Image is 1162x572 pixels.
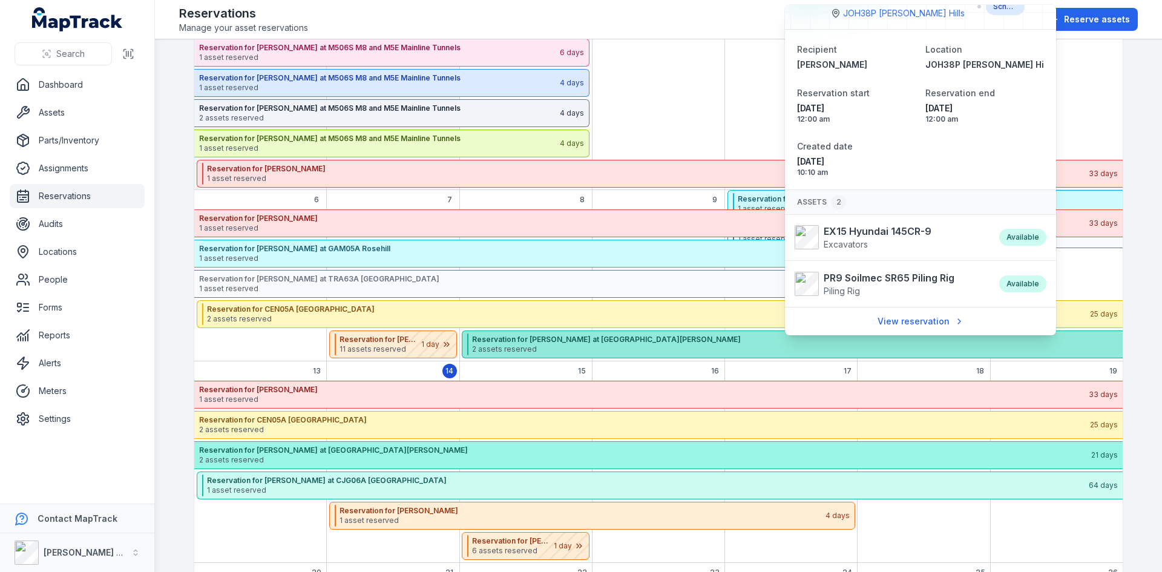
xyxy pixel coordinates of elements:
[199,274,824,284] strong: Reservation for [PERSON_NAME] at TRA63A [GEOGRAPHIC_DATA]
[10,100,145,125] a: Assets
[843,7,965,19] a: JOH38P [PERSON_NAME] Hills
[870,310,972,333] a: View reservation
[194,130,589,157] button: Reservation for [PERSON_NAME] at M506S M8 and M5E Mainline Tunnels1 asset reserved4 days
[10,156,145,180] a: Assignments
[32,7,123,31] a: MapTrack
[194,381,1123,409] button: Reservation for [PERSON_NAME]1 asset reserved33 days
[797,59,916,71] a: [PERSON_NAME]
[999,229,1046,246] div: Available
[712,195,717,205] span: 9
[199,43,559,53] strong: Reservation for [PERSON_NAME] at M506S M8 and M5E Mainline Tunnels
[199,244,824,254] strong: Reservation for [PERSON_NAME] at GAM05A Rosehill
[832,195,846,209] div: 2
[445,366,453,376] span: 14
[824,286,860,296] span: Piling Rig
[179,5,308,22] h2: Reservations
[329,502,855,530] button: Reservation for [PERSON_NAME]1 asset reserved4 days
[194,411,1123,439] button: Reservation for CEN05A [GEOGRAPHIC_DATA]2 assets reserved25 days
[925,102,1044,114] span: [DATE]
[797,141,853,151] span: Created date
[10,184,145,208] a: Reservations
[447,195,452,205] span: 7
[194,209,1123,237] button: Reservation for [PERSON_NAME]1 asset reserved33 days
[199,415,1089,425] strong: Reservation for CEN05A [GEOGRAPHIC_DATA]
[197,300,1123,328] button: Reservation for CEN05A [GEOGRAPHIC_DATA]2 assets reserved25 days
[199,143,559,153] span: 1 asset reserved
[313,366,321,376] span: 13
[580,195,585,205] span: 8
[797,114,916,124] span: 12:00 am
[207,314,1089,324] span: 2 assets reserved
[207,164,1088,174] strong: Reservation for [PERSON_NAME]
[340,516,824,525] span: 1 asset reserved
[314,195,319,205] span: 6
[197,160,1123,188] button: Reservation for [PERSON_NAME]1 asset reserved33 days
[194,99,589,127] button: Reservation for [PERSON_NAME] at M506S M8 and M5E Mainline Tunnels2 assets reserved4 days
[199,53,559,62] span: 1 asset reserved
[797,102,916,114] span: [DATE]
[10,295,145,320] a: Forms
[207,476,1088,485] strong: Reservation for [PERSON_NAME] at CJG06A [GEOGRAPHIC_DATA]
[1109,366,1117,376] span: 19
[194,39,589,67] button: Reservation for [PERSON_NAME] at M506S M8 and M5E Mainline Tunnels1 asset reserved6 days
[199,134,559,143] strong: Reservation for [PERSON_NAME] at M506S M8 and M5E Mainline Tunnels
[10,240,145,264] a: Locations
[10,128,145,153] a: Parts/Inventory
[797,88,870,98] span: Reservation start
[797,195,846,209] span: Assets
[711,366,719,376] span: 16
[1042,8,1138,31] button: Reserve assets
[207,174,1088,183] span: 1 asset reserved
[925,59,1054,70] span: JOH38P [PERSON_NAME] Hills
[795,271,987,297] a: PR9 Soilmec SR65 Piling RigPiling Rig
[10,379,145,403] a: Meters
[56,48,85,60] span: Search
[999,275,1046,292] div: Available
[199,284,824,294] span: 1 asset reserved
[797,156,916,177] time: 9/25/2025, 10:10:43 AM
[199,254,824,263] span: 1 asset reserved
[207,304,1089,314] strong: Reservation for CEN05A [GEOGRAPHIC_DATA]
[38,513,117,524] strong: Contact MapTrack
[179,22,308,34] span: Manage your asset reservations
[925,114,1044,124] span: 12:00 am
[199,104,559,113] strong: Reservation for [PERSON_NAME] at M506S M8 and M5E Mainline Tunnels
[194,69,589,97] button: Reservation for [PERSON_NAME] at M506S M8 and M5E Mainline Tunnels1 asset reserved4 days
[199,385,1088,395] strong: Reservation for [PERSON_NAME]
[207,485,1088,495] span: 1 asset reserved
[199,425,1089,435] span: 2 assets reserved
[578,366,586,376] span: 15
[194,441,1123,469] button: Reservation for [PERSON_NAME] at [GEOGRAPHIC_DATA][PERSON_NAME]2 assets reserved21 days
[194,240,855,268] button: Reservation for [PERSON_NAME] at GAM05A Rosehill1 asset reserved8 days
[824,239,868,249] span: Excavators
[10,73,145,97] a: Dashboard
[797,168,916,177] span: 10:10 am
[340,335,420,344] strong: Reservation for [PERSON_NAME] at SCJV01A [PERSON_NAME] [GEOGRAPHIC_DATA][PERSON_NAME]
[199,83,559,93] span: 1 asset reserved
[797,102,916,124] time: 10/8/2025, 12:00:00 AM
[199,445,1090,455] strong: Reservation for [PERSON_NAME] at [GEOGRAPHIC_DATA][PERSON_NAME]
[976,366,984,376] span: 18
[472,536,553,546] strong: Reservation for [PERSON_NAME]
[199,73,559,83] strong: Reservation for [PERSON_NAME] at M506S M8 and M5E Mainline Tunnels
[462,532,589,560] button: Reservation for [PERSON_NAME]6 assets reserved1 day
[340,344,420,354] span: 11 assets reserved
[194,270,855,298] button: Reservation for [PERSON_NAME] at TRA63A [GEOGRAPHIC_DATA]1 asset reserved8 days
[10,323,145,347] a: Reports
[199,113,559,123] span: 2 assets reserved
[844,366,852,376] span: 17
[1064,13,1130,25] span: Reserve assets
[199,223,1088,233] span: 1 asset reserved
[797,44,837,54] span: Recipient
[44,547,143,557] strong: [PERSON_NAME] Group
[10,268,145,292] a: People
[199,214,1088,223] strong: Reservation for [PERSON_NAME]
[795,224,987,251] a: EX15 Hyundai 145CR-9Excavators
[925,102,1044,124] time: 10/28/2025, 12:00:00 AM
[925,88,995,98] span: Reservation end
[925,44,962,54] span: Location
[797,156,916,168] span: [DATE]
[10,351,145,375] a: Alerts
[340,506,824,516] strong: Reservation for [PERSON_NAME]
